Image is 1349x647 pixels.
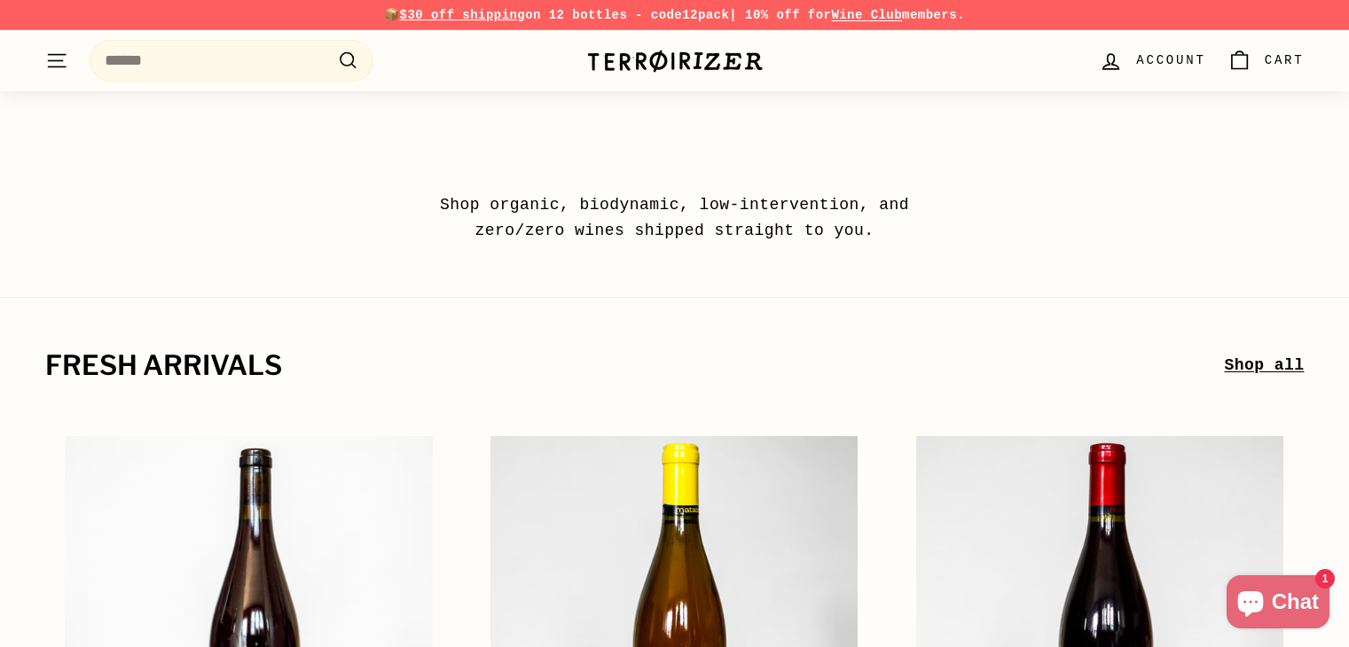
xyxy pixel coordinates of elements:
[831,8,902,22] a: Wine Club
[1088,35,1216,87] a: Account
[45,5,1305,25] p: 📦 on 12 bottles - code | 10% off for members.
[1265,51,1305,70] span: Cart
[1221,575,1335,633] inbox-online-store-chat: Shopify online store chat
[400,192,950,244] p: Shop organic, biodynamic, low-intervention, and zero/zero wines shipped straight to you.
[1224,353,1304,378] a: Shop all
[1217,35,1315,87] a: Cart
[400,8,526,22] span: $30 off shipping
[1136,51,1205,70] span: Account
[682,8,729,22] strong: 12pack
[45,351,1225,381] h2: fresh arrivals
